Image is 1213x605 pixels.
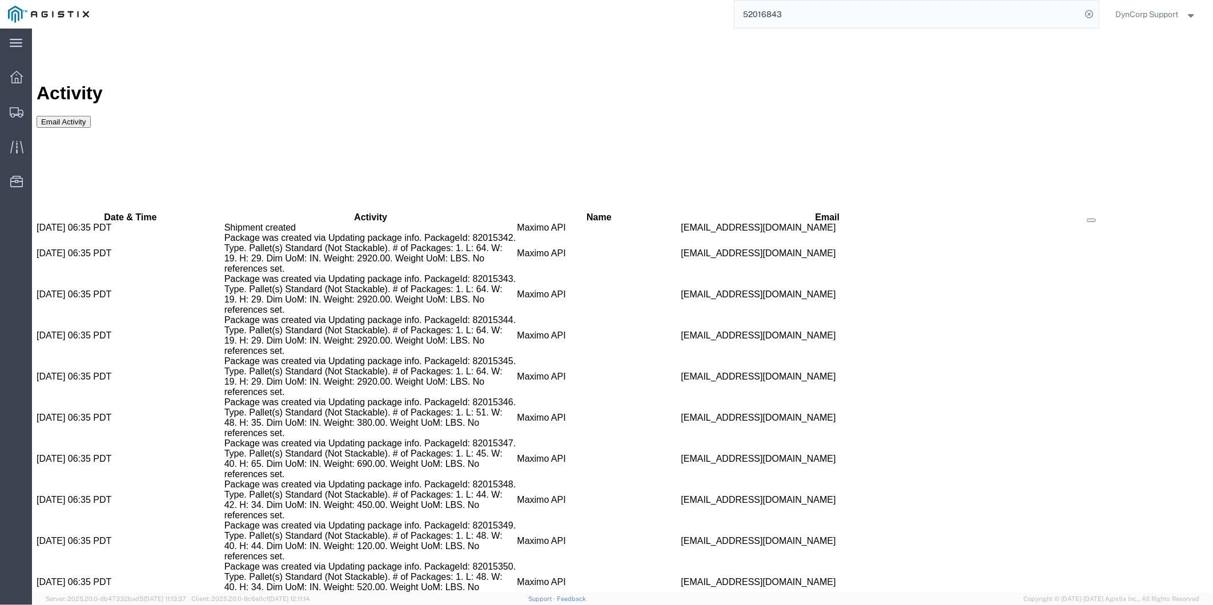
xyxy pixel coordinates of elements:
[734,1,1082,28] input: Search for shipment number, reference number
[192,245,485,287] td: Package was created via Updating package info. PackageId: 82015343. Type. Pallet(s) Standard (Not...
[485,492,649,533] td: Maximo API
[5,328,192,369] td: [DATE] 06:35 PDT
[1115,7,1198,21] button: DynCorp Support
[649,425,804,435] span: [EMAIL_ADDRESS][DOMAIN_NAME]
[5,451,192,492] td: [DATE] 06:35 PDT
[649,343,804,353] span: [EMAIL_ADDRESS][DOMAIN_NAME]
[528,595,557,602] a: Support
[1055,190,1064,193] button: Manage table columns
[485,204,649,245] td: Maximo API
[485,287,649,328] td: Maximo API
[485,369,649,410] td: Maximo API
[268,595,310,602] span: [DATE] 12:11:14
[649,194,804,204] span: [EMAIL_ADDRESS][DOMAIN_NAME]
[649,384,804,394] span: [EMAIL_ADDRESS][DOMAIN_NAME]
[485,533,649,574] td: Maximo API
[192,369,485,410] td: Package was created via Updating package info. PackageId: 82015346. Type. Pallet(s) Standard (Not...
[192,204,485,245] td: Package was created via Updating package info. PackageId: 82015342. Type. Pallet(s) Standard (Not...
[485,328,649,369] td: Maximo API
[5,369,192,410] td: [DATE] 06:35 PDT
[5,194,192,204] td: [DATE] 06:35 PDT
[649,220,804,229] span: [EMAIL_ADDRESS][DOMAIN_NAME]
[485,410,649,451] td: Maximo API
[557,595,586,602] a: Feedback
[192,451,485,492] td: Package was created via Updating package info. PackageId: 82015348. Type. Pallet(s) Standard (Not...
[5,533,192,574] td: [DATE] 06:35 PDT
[649,507,804,517] span: [EMAIL_ADDRESS][DOMAIN_NAME]
[192,194,485,204] td: Shipment created
[46,595,186,602] span: Server: 2025.20.0-db47332bad5
[5,287,192,328] td: [DATE] 06:35 PDT
[192,287,485,328] td: Package was created via Updating package info. PackageId: 82015344. Type. Pallet(s) Standard (Not...
[192,328,485,369] td: Package was created via Updating package info. PackageId: 82015345. Type. Pallet(s) Standard (Not...
[5,245,192,287] td: [DATE] 06:35 PDT
[5,410,192,451] td: [DATE] 06:35 PDT
[649,548,804,558] span: [EMAIL_ADDRESS][DOMAIN_NAME]
[143,595,186,602] span: [DATE] 11:13:37
[8,6,89,23] img: logo
[191,595,310,602] span: Client: 2025.20.0-8c6e0cf
[5,204,192,245] td: [DATE] 06:35 PDT
[32,29,1213,593] iframe: FS Legacy Container
[649,184,942,194] th: Email: activate to sort column ascending
[485,194,649,204] td: Maximo API
[192,533,485,574] td: Package was created via Updating package info. PackageId: 82015350. Type. Pallet(s) Standard (Not...
[485,184,649,194] th: Name: activate to sort column ascending
[5,492,192,533] td: [DATE] 06:35 PDT
[649,261,804,271] span: [EMAIL_ADDRESS][DOMAIN_NAME]
[192,410,485,451] td: Package was created via Updating package info. PackageId: 82015347. Type. Pallet(s) Standard (Not...
[649,466,804,476] span: [EMAIL_ADDRESS][DOMAIN_NAME]
[1023,594,1199,604] span: Copyright © [DATE]-[DATE] Agistix Inc., All Rights Reserved
[649,302,804,312] span: [EMAIL_ADDRESS][DOMAIN_NAME]
[485,451,649,492] td: Maximo API
[192,184,485,194] th: Activity: activate to sort column ascending
[192,492,485,533] td: Package was created via Updating package info. PackageId: 82015349. Type. Pallet(s) Standard (Not...
[485,245,649,287] td: Maximo API
[1116,8,1179,21] span: DynCorp Support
